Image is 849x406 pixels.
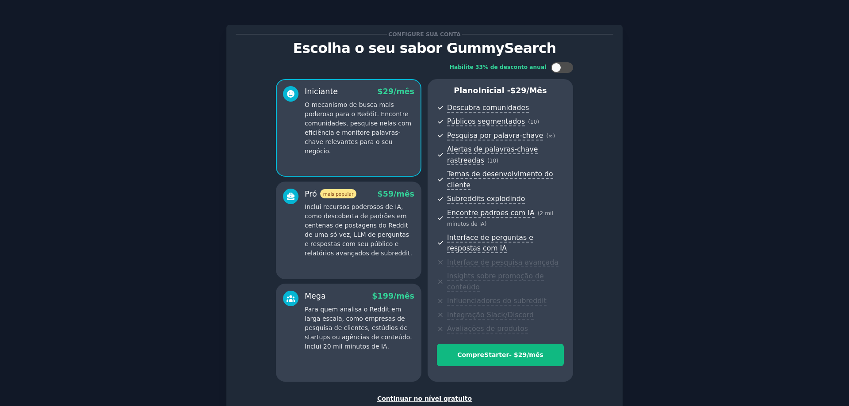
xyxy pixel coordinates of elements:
font: O mecanismo de busca mais poderoso para o Reddit. Encontre comunidades, pesquise nelas com eficiê... [305,101,411,155]
font: Escolha o seu sabor GummySearch [293,40,556,56]
font: 29 [518,351,527,358]
font: Alertas de palavras-chave rastreadas [447,145,538,164]
font: Pró [305,190,317,198]
font: 10 [490,158,497,164]
font: ( [538,210,540,216]
font: Descubra comunidades [447,103,529,112]
font: /mês [527,86,547,95]
font: mais popular [323,191,353,197]
font: 10 [530,119,537,125]
font: Inclui recursos poderosos de IA, como descoberta de padrões em centenas de postagens do Reddit de... [305,203,412,257]
font: Continuar no nível gratuito [377,395,472,402]
font: ) [496,158,498,164]
font: /mês [394,292,414,300]
font: 199 [378,292,394,300]
font: Configure sua conta [388,31,460,38]
font: /mês [394,190,414,198]
font: Starter [484,351,509,358]
font: $ [372,292,377,300]
font: Insights sobre promoção de conteúdo [447,272,544,291]
font: Influenciadores do subreddit [447,296,547,305]
font: Integração Slack/Discord [447,311,534,319]
font: Interface de perguntas e respostas com IA [447,233,533,253]
font: Para quem analisa o Reddit em larga escala, como empresas de pesquisa de clientes, estúdios de st... [305,306,412,350]
font: 29 [383,87,394,96]
font: /mês [394,87,414,96]
font: ∞ [548,133,553,139]
font: ( [487,158,490,164]
font: Temas de desenvolvimento do cliente [447,170,553,189]
font: Encontre padrões com IA [447,209,535,217]
font: $ [378,190,383,198]
font: ( [528,119,530,125]
font: ) [553,133,555,139]
font: ) [485,221,487,227]
button: CompreStarter- $29/mês [437,344,564,366]
font: Pesquisa por palavra-chave [447,131,543,140]
font: 59 [383,190,394,198]
font: Interface de pesquisa avançada [447,258,558,266]
font: Iniciante [305,87,338,96]
font: Avaliações de produtos [447,324,528,333]
font: $ [510,86,516,95]
font: Inicial - [478,86,510,95]
font: ( [546,133,548,139]
font: - $ [509,351,518,358]
font: Subreddits explodindo [447,194,525,203]
font: $ [378,87,383,96]
font: Plano [454,86,478,95]
font: ) [537,119,539,125]
font: Compre [457,351,484,358]
font: Habilite 33% de desconto anual [450,64,547,70]
font: Públicos segmentados [447,117,525,125]
font: /mês [527,351,543,358]
font: 29 [516,86,526,95]
font: 2 mil minutos de IA [447,210,553,228]
font: Mega [305,292,326,300]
